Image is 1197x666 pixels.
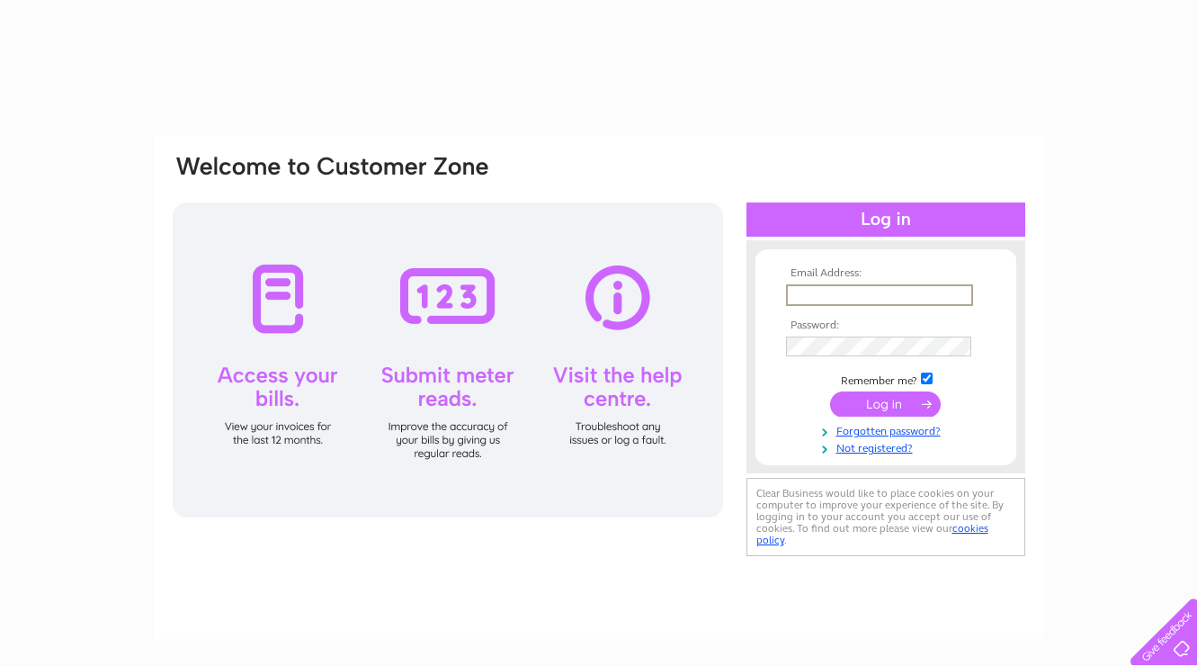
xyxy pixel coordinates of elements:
[756,522,988,546] a: cookies policy
[786,421,990,438] a: Forgotten password?
[830,391,941,417] input: Submit
[786,438,990,455] a: Not registered?
[782,267,990,280] th: Email Address:
[782,370,990,388] td: Remember me?
[782,319,990,332] th: Password:
[746,478,1025,556] div: Clear Business would like to place cookies on your computer to improve your experience of the sit...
